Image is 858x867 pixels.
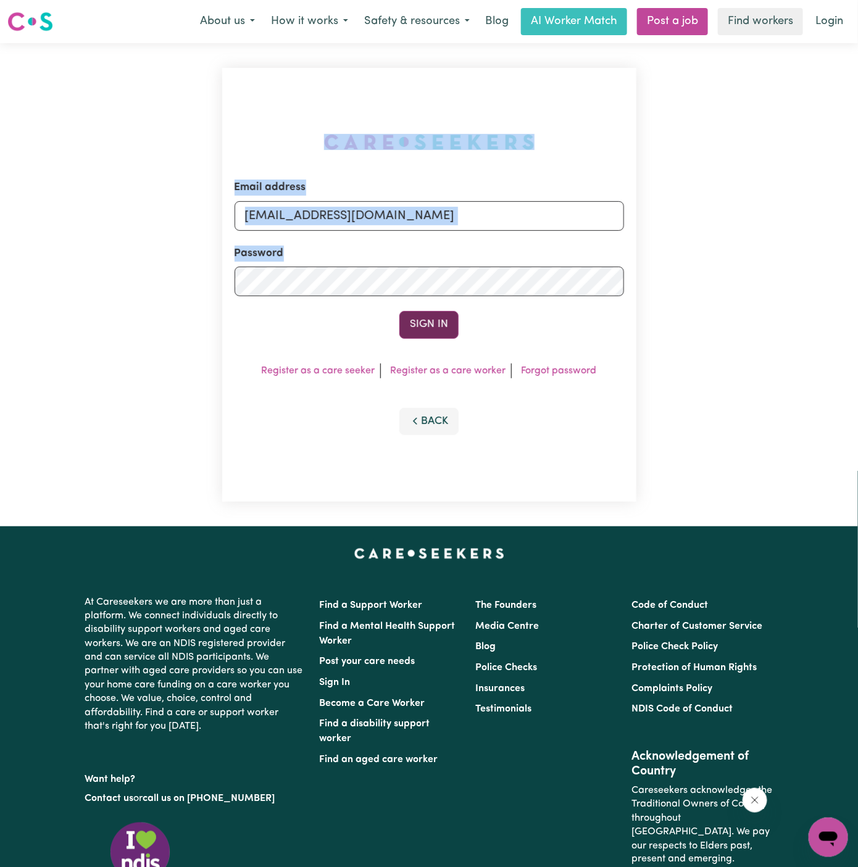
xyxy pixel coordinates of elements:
a: Register as a care worker [391,366,506,376]
a: Post a job [637,8,708,35]
label: Password [235,246,284,262]
a: Find workers [718,8,803,35]
a: Find a Support Worker [319,600,422,610]
iframe: Close message [743,788,767,813]
iframe: Button to launch messaging window [809,818,848,857]
a: Blog [475,642,496,652]
a: Careseekers logo [7,7,53,36]
button: About us [192,9,263,35]
a: Post your care needs [319,657,415,666]
a: The Founders [475,600,536,610]
a: Police Checks [475,663,537,673]
a: Become a Care Worker [319,699,425,708]
a: NDIS Code of Conduct [632,704,733,714]
button: Safety & resources [356,9,478,35]
a: Testimonials [475,704,531,714]
a: Code of Conduct [632,600,709,610]
a: Protection of Human Rights [632,663,757,673]
a: call us on [PHONE_NUMBER] [143,794,275,803]
p: or [85,787,304,810]
a: Sign In [319,678,350,687]
a: Media Centre [475,621,539,631]
img: Careseekers logo [7,10,53,33]
p: Want help? [85,768,304,786]
a: Careseekers home page [354,549,504,558]
button: Sign In [399,311,459,338]
a: Police Check Policy [632,642,718,652]
a: Insurances [475,684,525,694]
a: Forgot password [522,366,597,376]
a: Blog [478,8,516,35]
a: Complaints Policy [632,684,713,694]
a: Find a disability support worker [319,719,430,744]
a: Login [808,8,851,35]
a: AI Worker Match [521,8,627,35]
a: Find an aged care worker [319,755,438,765]
button: Back [399,408,459,435]
a: Register as a care seeker [262,366,375,376]
button: How it works [263,9,356,35]
h2: Acknowledgement of Country [632,749,773,779]
a: Contact us [85,794,133,803]
a: Charter of Customer Service [632,621,763,631]
span: Need any help? [7,9,75,19]
p: At Careseekers we are more than just a platform. We connect individuals directly to disability su... [85,591,304,739]
input: Email address [235,201,624,231]
a: Find a Mental Health Support Worker [319,621,455,646]
label: Email address [235,180,306,196]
